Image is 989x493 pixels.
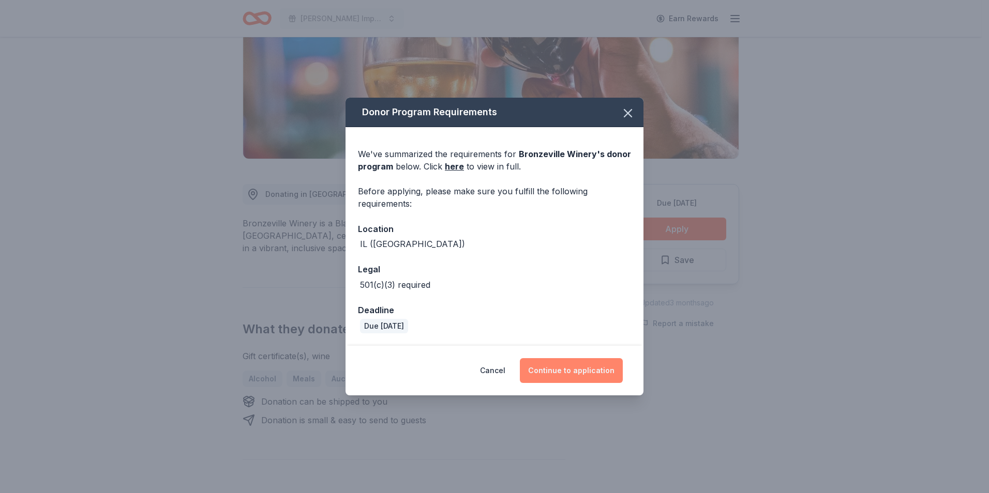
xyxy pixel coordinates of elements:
a: here [445,160,464,173]
div: Deadline [358,303,631,317]
button: Cancel [480,358,505,383]
div: We've summarized the requirements for below. Click to view in full. [358,148,631,173]
div: Donor Program Requirements [346,98,643,127]
div: Location [358,222,631,236]
div: Before applying, please make sure you fulfill the following requirements: [358,185,631,210]
button: Continue to application [520,358,623,383]
div: Due [DATE] [360,319,408,333]
div: IL ([GEOGRAPHIC_DATA]) [360,238,465,250]
div: Legal [358,263,631,276]
div: 501(c)(3) required [360,279,430,291]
